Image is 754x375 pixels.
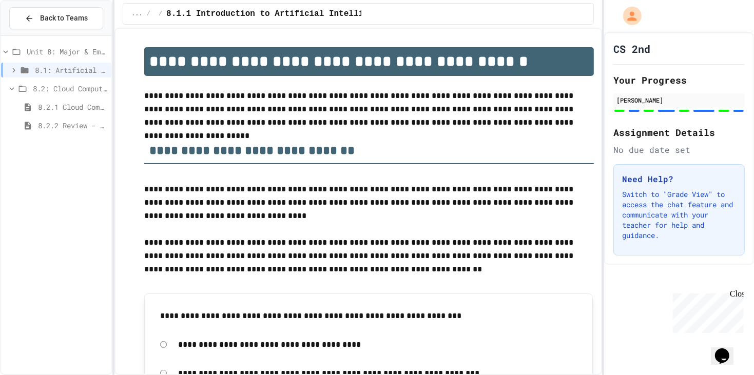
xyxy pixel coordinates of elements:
[613,42,650,56] h1: CS 2nd
[613,125,745,140] h2: Assignment Details
[9,7,103,29] button: Back to Teams
[33,83,107,94] span: 8.2: Cloud Computing
[38,120,107,131] span: 8.2.2 Review - Cloud Computing
[612,4,644,28] div: My Account
[40,13,88,24] span: Back to Teams
[622,173,736,185] h3: Need Help?
[669,289,744,333] iframe: chat widget
[613,144,745,156] div: No due date set
[616,95,742,105] div: [PERSON_NAME]
[131,10,143,18] span: ...
[35,65,107,75] span: 8.1: Artificial Intelligence Basics
[38,102,107,112] span: 8.2.1 Cloud Computing: Transforming the Digital World
[711,334,744,365] iframe: chat widget
[622,189,736,241] p: Switch to "Grade View" to access the chat feature and communicate with your teacher for help and ...
[27,46,107,57] span: Unit 8: Major & Emerging Technologies
[147,10,150,18] span: /
[613,73,745,87] h2: Your Progress
[4,4,71,65] div: Chat with us now!Close
[159,10,162,18] span: /
[166,8,388,20] span: 8.1.1 Introduction to Artificial Intelligence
